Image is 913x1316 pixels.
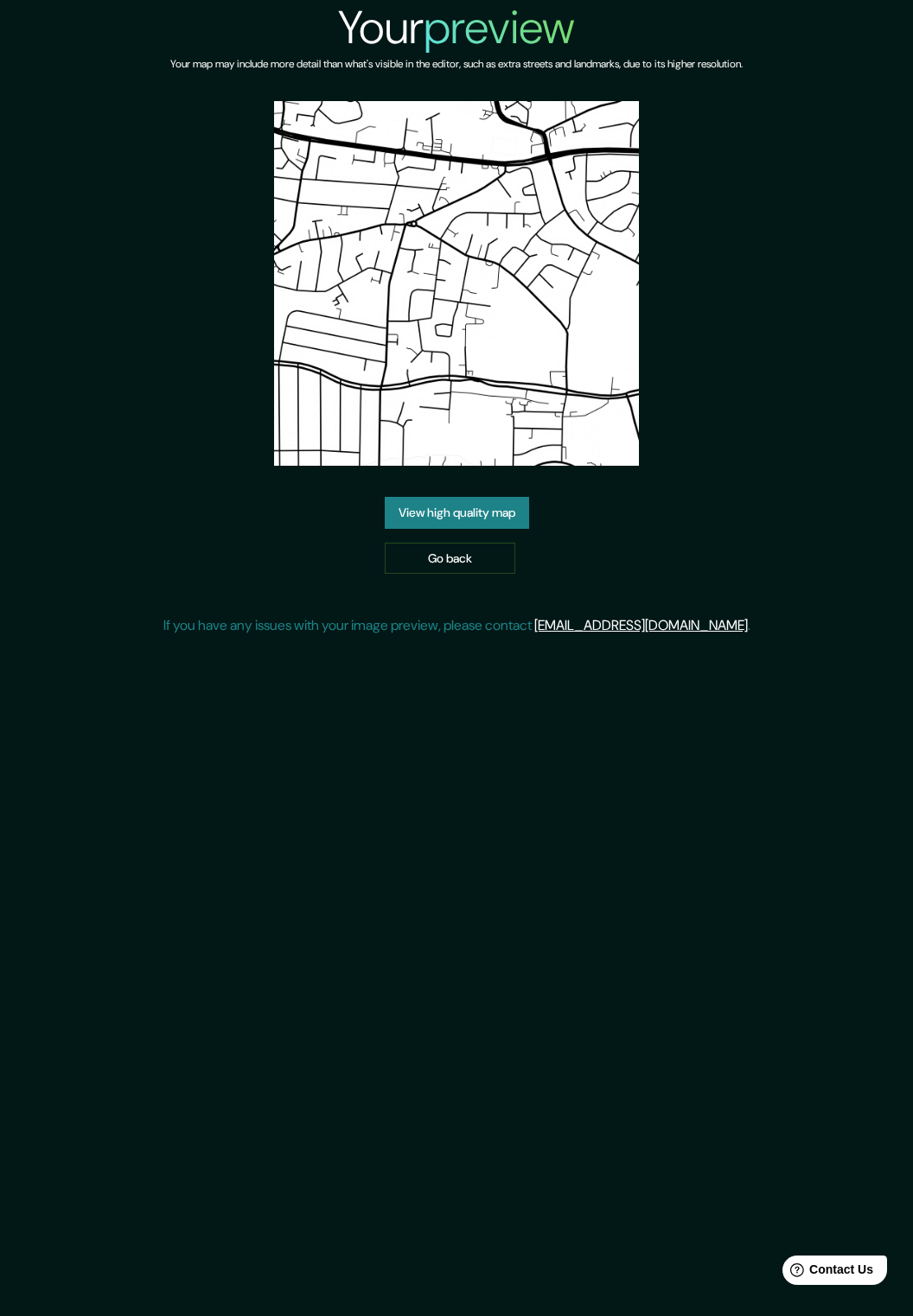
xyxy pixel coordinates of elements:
[385,543,515,575] a: Go back
[534,616,748,634] a: [EMAIL_ADDRESS][DOMAIN_NAME]
[163,615,750,636] p: If you have any issues with your image preview, please contact .
[759,1249,894,1297] iframe: Help widget launcher
[170,55,743,73] h6: Your map may include more detail than what's visible in the editor, such as extra streets and lan...
[385,497,529,529] a: View high quality map
[274,101,639,466] img: created-map-preview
